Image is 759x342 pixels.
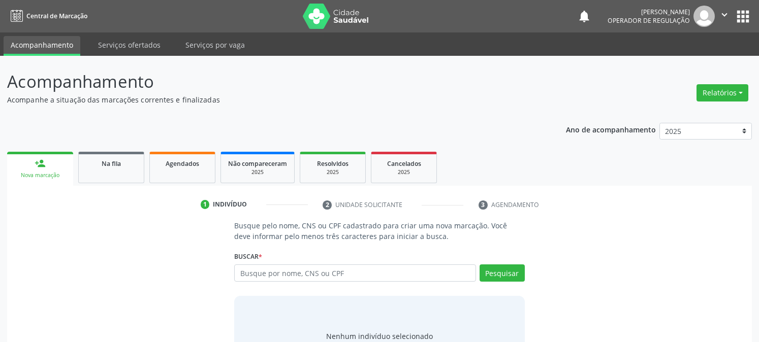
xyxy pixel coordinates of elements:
[480,264,525,282] button: Pesquisar
[697,84,748,101] button: Relatórios
[307,168,358,176] div: 2025
[719,9,730,20] i: 
[693,6,715,27] img: img
[102,159,121,168] span: Na fila
[608,16,690,25] span: Operador de regulação
[566,123,656,135] p: Ano de acompanhamento
[26,12,87,20] span: Central de Marcação
[734,8,752,25] button: apps
[201,200,210,209] div: 1
[7,69,528,94] p: Acompanhamento
[7,94,528,105] p: Acompanhe a situação das marcações correntes e finalizadas
[35,158,46,169] div: person_add
[378,168,429,176] div: 2025
[213,200,247,209] div: Indivíduo
[228,159,287,168] span: Não compareceram
[14,172,66,179] div: Nova marcação
[7,8,87,24] a: Central de Marcação
[387,159,421,168] span: Cancelados
[715,6,734,27] button: 
[326,331,433,341] div: Nenhum indivíduo selecionado
[577,9,591,23] button: notifications
[234,220,524,242] p: Busque pelo nome, CNS ou CPF cadastrado para criar uma nova marcação. Você deve informar pelo men...
[317,159,349,168] span: Resolvidos
[166,159,199,168] span: Agendados
[608,8,690,16] div: [PERSON_NAME]
[234,264,476,282] input: Busque por nome, CNS ou CPF
[4,36,80,56] a: Acompanhamento
[228,168,287,176] div: 2025
[91,36,168,54] a: Serviços ofertados
[178,36,252,54] a: Serviços por vaga
[234,249,262,264] label: Buscar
